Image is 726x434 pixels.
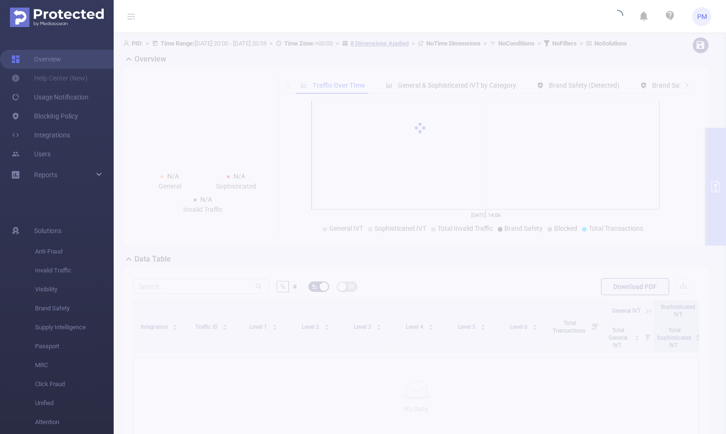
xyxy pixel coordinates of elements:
span: PM [697,7,707,26]
img: Protected Media [10,8,104,27]
span: Click Fraud [35,375,114,394]
span: Anti-Fraud [35,242,114,261]
span: Unified [35,394,114,413]
span: Brand Safety [35,299,114,318]
span: Invalid Traffic [35,261,114,280]
span: Supply Intelligence [35,318,114,337]
a: Reports [34,165,57,184]
a: Overview [11,50,61,69]
a: Usage Notification [11,88,89,107]
a: Integrations [11,126,70,145]
span: MRC [35,356,114,375]
i: icon: loading [612,10,623,23]
span: Visibility [35,280,114,299]
span: Reports [34,171,57,179]
span: Attention [35,413,114,432]
a: Blocking Policy [11,107,78,126]
span: Passport [35,337,114,356]
a: Users [11,145,51,163]
span: Solutions [34,221,62,240]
